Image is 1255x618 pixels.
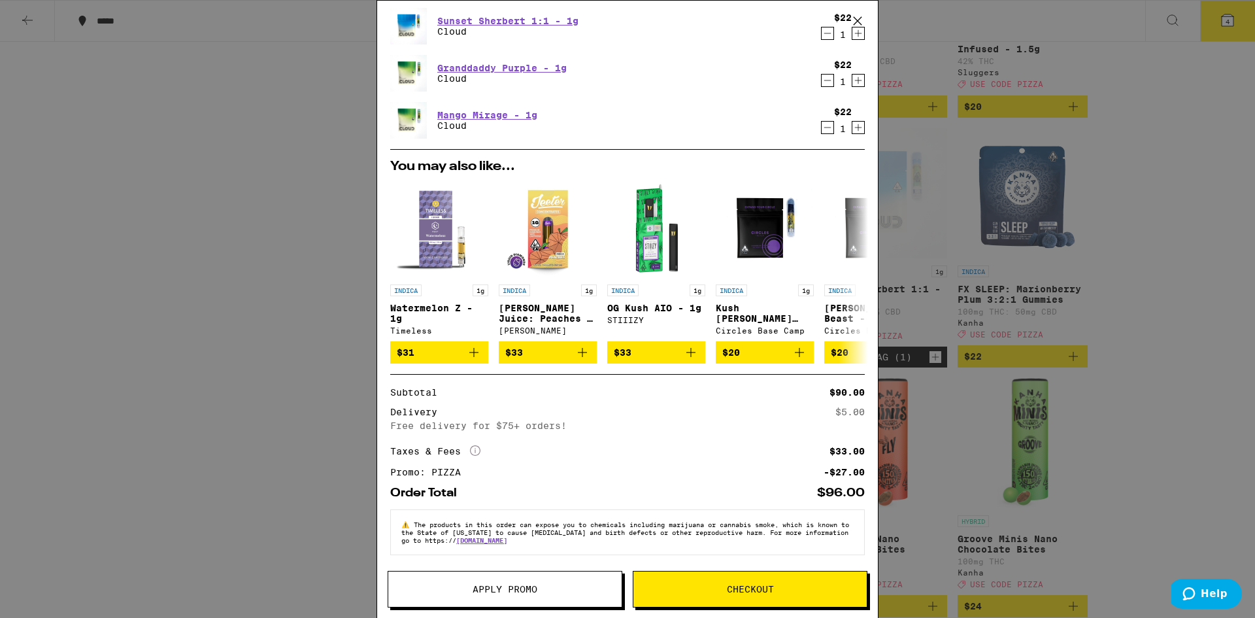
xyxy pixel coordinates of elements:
div: $5.00 [835,407,865,417]
div: Promo: PIZZA [390,468,470,477]
button: Increment [852,121,865,134]
span: The products in this order can expose you to chemicals including marijuana or cannabis smoke, whi... [401,521,849,544]
button: Increment [852,74,865,87]
div: 1 [834,77,852,87]
div: $33.00 [829,447,865,456]
div: Timeless [390,326,488,335]
img: Circles Base Camp - Kush Berry Bliss - 1g [716,180,814,278]
div: Circles Base Camp [716,326,814,335]
div: Order Total [390,487,466,499]
button: Decrement [821,121,834,134]
img: Cloud - Granddaddy Purple - 1g [390,55,427,92]
button: Checkout [633,571,867,608]
button: Add to bag [499,341,597,364]
div: STIIIZY [607,316,705,324]
img: Timeless - Watermelon Z - 1g [390,180,488,278]
p: INDICA [390,284,422,296]
div: Subtotal [390,388,446,397]
div: $96.00 [817,487,865,499]
p: Watermelon Z - 1g [390,303,488,324]
a: Open page for OG Kush AIO - 1g from STIIIZY [607,180,705,341]
p: 1g [473,284,488,296]
div: 1 [834,124,852,134]
a: Open page for Berry Beast - 1g from Circles Base Camp [824,180,922,341]
a: Granddaddy Purple - 1g [437,63,567,73]
div: -$27.00 [824,468,865,477]
div: $90.00 [829,388,865,397]
div: Delivery [390,407,446,417]
span: $20 [722,347,740,358]
p: 1g [798,284,814,296]
button: Add to bag [390,341,488,364]
div: 1 [834,29,852,40]
a: [DOMAIN_NAME] [456,536,507,544]
div: $22 [834,12,852,23]
p: [PERSON_NAME] Beast - 1g [824,303,922,324]
span: $20 [831,347,848,358]
div: [PERSON_NAME] [499,326,597,335]
h2: You may also like... [390,160,865,173]
div: Free delivery for $75+ orders! [390,417,865,435]
div: Circles Base Camp [824,326,922,335]
p: Cloud [437,120,537,131]
img: STIIIZY - OG Kush AIO - 1g [607,180,705,278]
div: Taxes & Fees [390,445,480,457]
button: Add to bag [607,341,705,364]
a: Sunset Sherbert 1:1 - 1g [437,16,578,26]
iframe: Opens a widget where you can find more information [1171,579,1242,611]
a: Open page for Kush Berry Bliss - 1g from Circles Base Camp [716,180,814,341]
p: INDICA [824,284,856,296]
div: $22 [834,107,852,117]
span: Apply Promo [473,585,537,594]
p: 1g [581,284,597,296]
p: [PERSON_NAME] Juice: Peaches - 1g [499,303,597,324]
img: Circles Base Camp - Berry Beast - 1g [824,180,922,278]
button: Decrement [821,27,834,40]
button: Add to bag [716,341,814,364]
button: Add to bag [824,341,922,364]
span: $33 [505,347,523,358]
p: Kush [PERSON_NAME] [PERSON_NAME] - 1g [716,303,814,324]
a: Mango Mirage - 1g [437,110,537,120]
p: INDICA [716,284,747,296]
img: Cloud - Mango Mirage - 1g [390,102,427,139]
a: Open page for Jeeter Juice: Peaches - 1g from Jeeter [499,180,597,341]
p: INDICA [607,284,639,296]
p: Cloud [437,26,578,37]
button: Apply Promo [388,571,622,608]
p: Cloud [437,73,567,84]
span: ⚠️ [401,521,414,528]
p: INDICA [499,284,530,296]
div: $22 [834,60,852,70]
span: Checkout [727,585,774,594]
img: Cloud - Sunset Sherbert 1:1 - 1g [390,8,427,44]
span: $33 [614,347,631,358]
span: $31 [397,347,414,358]
a: Open page for Watermelon Z - 1g from Timeless [390,180,488,341]
img: Jeeter - Jeeter Juice: Peaches - 1g [499,180,597,278]
button: Decrement [821,74,834,87]
p: 1g [690,284,705,296]
p: OG Kush AIO - 1g [607,303,705,313]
